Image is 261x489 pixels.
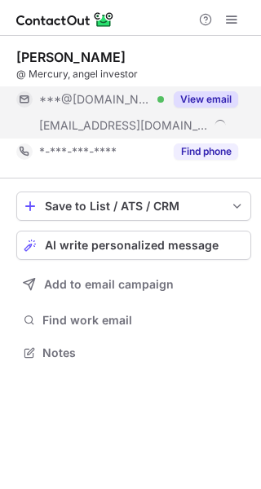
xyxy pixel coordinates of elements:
[16,192,251,221] button: save-profile-one-click
[45,200,223,213] div: Save to List / ATS / CRM
[39,118,209,133] span: [EMAIL_ADDRESS][DOMAIN_NAME]
[44,278,174,291] span: Add to email campaign
[39,92,152,107] span: ***@[DOMAIN_NAME]
[16,49,126,65] div: [PERSON_NAME]
[42,313,245,328] span: Find work email
[16,309,251,332] button: Find work email
[16,231,251,260] button: AI write personalized message
[16,270,251,299] button: Add to email campaign
[174,91,238,108] button: Reveal Button
[45,239,219,252] span: AI write personalized message
[16,10,114,29] img: ContactOut v5.3.10
[42,346,245,360] span: Notes
[174,143,238,160] button: Reveal Button
[16,67,251,81] div: @ Mercury, angel investor
[16,341,251,364] button: Notes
